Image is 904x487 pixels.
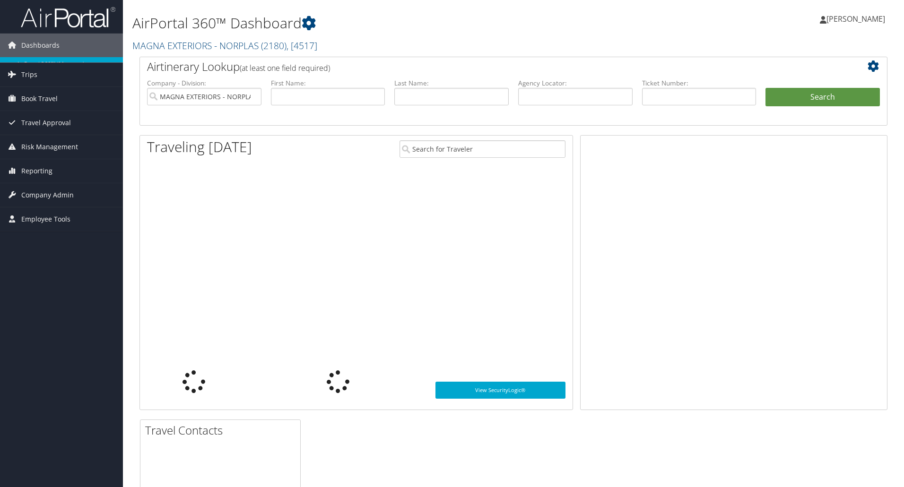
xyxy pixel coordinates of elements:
span: Company Admin [21,183,74,207]
label: Agency Locator: [518,78,633,88]
span: ( 2180 ) [261,39,287,52]
label: Ticket Number: [642,78,756,88]
span: Employee Tools [21,207,70,231]
span: , [ 4517 ] [287,39,317,52]
span: Risk Management [21,135,78,159]
a: MAGNA EXTERIORS - NORPLAS [132,39,317,52]
h1: AirPortal 360™ Dashboard [132,13,641,33]
h1: Traveling [DATE] [147,137,252,157]
input: Search for Traveler [400,140,565,158]
span: (at least one field required) [240,63,330,73]
span: Reporting [21,159,52,183]
label: First Name: [271,78,385,88]
label: Last Name: [394,78,509,88]
span: Travel Approval [21,111,71,135]
span: Book Travel [21,87,58,111]
h2: Airtinerary Lookup [147,59,817,75]
label: Company - Division: [147,78,261,88]
button: Search [765,88,880,107]
span: [PERSON_NAME] [826,14,885,24]
h2: Travel Contacts [145,422,300,438]
span: Trips [21,63,37,86]
span: Dashboards [21,34,60,57]
a: [PERSON_NAME] [820,5,895,33]
a: View SecurityLogic® [435,382,565,399]
img: airportal-logo.png [21,6,115,28]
